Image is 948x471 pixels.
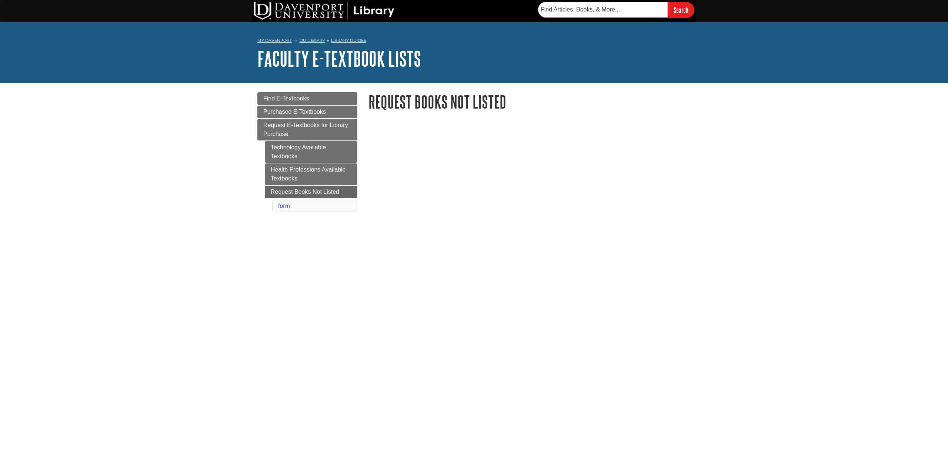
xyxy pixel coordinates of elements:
[263,95,309,102] span: Find E-Textbooks
[265,141,357,163] a: Technology Available Textbooks
[257,47,421,70] a: Faculty E-Textbook Lists
[538,2,668,17] input: Find Articles, Books, & More...
[668,2,694,18] input: Search
[257,106,357,118] a: Purchased E-Textbooks
[265,163,357,185] a: Health Professions Available Textbooks
[265,186,357,198] a: Request Books Not Listed
[254,2,394,20] img: DU Library
[368,92,691,111] h1: Request Books Not Listed
[257,92,357,214] div: Guide Page Menu
[263,122,348,137] span: Request E-Textbooks for Library Purchase
[257,119,357,140] a: Request E-Textbooks for Library Purchase
[257,37,292,44] a: My Davenport
[263,109,326,115] span: Purchased E-Textbooks
[300,38,325,43] a: DU Library
[331,38,366,43] a: Library Guides
[538,2,694,18] form: Searches DU Library's articles, books, and more
[257,92,357,105] a: Find E-Textbooks
[257,36,691,47] nav: breadcrumb
[278,203,290,209] a: form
